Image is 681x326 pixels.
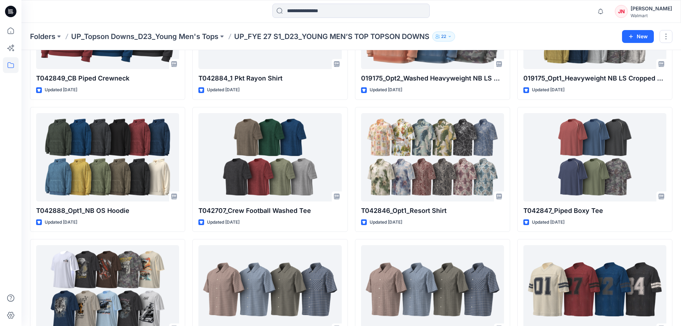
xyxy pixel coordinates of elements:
[523,206,666,216] p: T042847_Piped Boxy Tee
[207,219,240,226] p: Updated [DATE]
[234,31,429,42] p: UP_FYE 27 S1_D23_YOUNG MEN’S TOP TOPSON DOWNS
[523,113,666,201] a: T042847_Piped Boxy Tee
[523,73,666,83] p: 019175_Opt1_Heavyweight NB LS Cropped Hoodie
[207,86,240,94] p: Updated [DATE]
[198,73,341,83] p: T042884_1 Pkt Rayon Shirt
[45,86,77,94] p: Updated [DATE]
[622,30,654,43] button: New
[615,5,628,18] div: JN
[198,113,341,201] a: T042707_Crew Football Washed Tee
[631,4,672,13] div: [PERSON_NAME]
[631,13,672,18] div: Walmart
[36,73,179,83] p: T042849_CB Piped Crewneck
[532,219,564,226] p: Updated [DATE]
[71,31,218,42] a: UP_Topson Downs_D23_Young Men's Tops
[36,206,179,216] p: T042888_Opt1_NB OS Hoodie
[370,219,402,226] p: Updated [DATE]
[361,113,504,201] a: T042846_Opt1_Resort Shirt
[432,31,455,42] button: 22
[198,206,341,216] p: T042707_Crew Football Washed Tee
[361,73,504,83] p: 019175_Opt2_Washed Heavyweight NB LS Cropped Hoodie
[45,219,77,226] p: Updated [DATE]
[36,113,179,201] a: T042888_Opt1_NB OS Hoodie
[30,31,55,42] a: Folders
[441,33,446,40] p: 22
[532,86,564,94] p: Updated [DATE]
[361,206,504,216] p: T042846_Opt1_Resort Shirt
[370,86,402,94] p: Updated [DATE]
